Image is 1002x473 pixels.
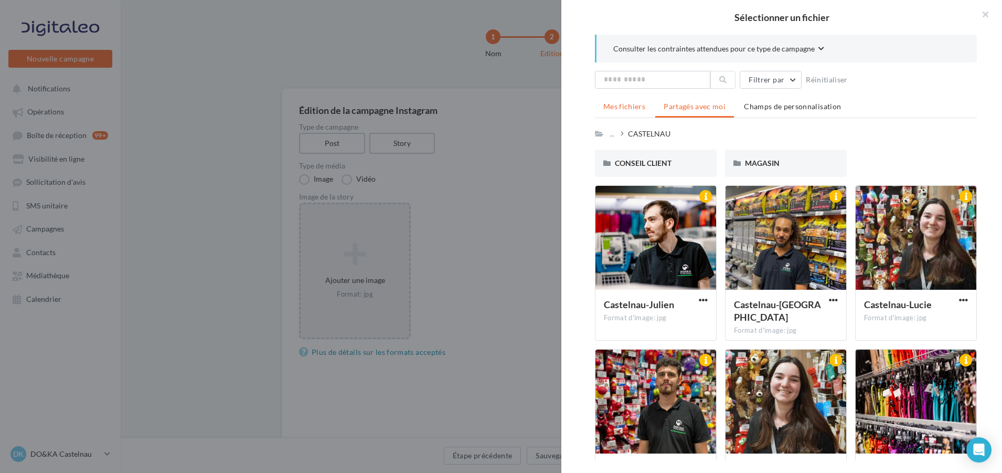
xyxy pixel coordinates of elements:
[734,299,821,323] span: Castelnau-Jordan
[604,299,674,310] span: Castelnau-Julien
[744,102,841,111] span: Champs de personnalisation
[613,43,824,56] button: Consulter les contraintes attendues pour ce type de campagne
[740,71,802,89] button: Filtrer par
[864,313,968,323] div: Format d'image: jpg
[664,102,726,111] span: Partagés avec moi
[628,129,670,139] div: CASTELNAU
[734,326,838,335] div: Format d'image: jpg
[615,159,671,167] span: CONSEIL CLIENT
[966,437,992,463] div: Open Intercom Messenger
[578,13,985,22] h2: Sélectionner un fichier
[802,73,852,86] button: Réinitialiser
[864,299,932,310] span: Castelnau-Lucie
[603,102,645,111] span: Mes fichiers
[613,44,815,54] span: Consulter les contraintes attendues pour ce type de campagne
[604,313,708,323] div: Format d'image: jpg
[745,159,780,167] span: MAGASIN
[607,127,616,141] div: ...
